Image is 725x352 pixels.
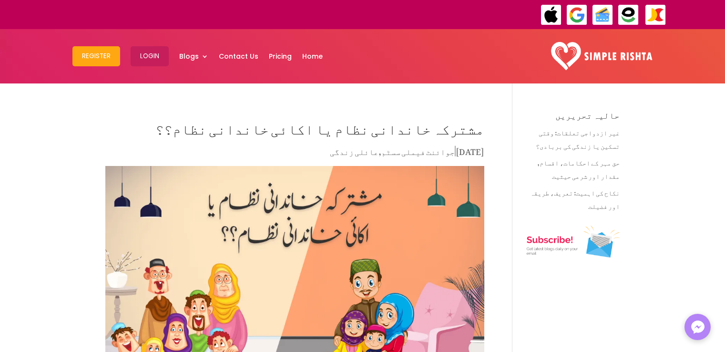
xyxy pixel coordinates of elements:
[105,145,484,163] p: | ,
[527,111,620,124] h4: حالیہ تحریریں
[330,140,378,160] a: عائلی زندگی
[242,9,653,20] div: ایپ میں پیمنٹ صرف گوگل پے اور ایپل پے کے ذریعے ممکن ہے۔ ، یا کریڈٹ کارڈ کے ذریعے ویب سائٹ پر ہوگی۔
[645,4,666,26] img: JazzCash-icon
[430,6,454,22] strong: جاز کیش
[72,46,120,66] button: Register
[541,4,562,26] img: ApplePay-icon
[688,318,707,337] img: Messenger
[131,46,169,66] button: Login
[536,123,620,153] a: غیر ازدواجی تعلقات: وقتی تسکین یا زندگی کی بربادی؟
[537,153,620,183] a: حق مہر کے احکامات، اقسام, مقدار اور شرعی حیثیت
[269,31,292,81] a: Pricing
[179,31,208,81] a: Blogs
[131,31,169,81] a: Login
[530,183,620,213] a: نکاح کی اہمیت: تعریف، طریقہ اور فضیلت
[618,4,639,26] img: EasyPaisa-icon
[395,6,426,22] strong: ایزی پیسہ
[381,140,455,160] a: جوائنٹ فیملی سسٹم
[219,31,258,81] a: Contact Us
[72,31,120,81] a: Register
[566,4,588,26] img: GooglePay-icon
[592,4,613,26] img: Credit Cards
[302,31,323,81] a: Home
[456,140,484,160] span: [DATE]
[105,111,484,145] h1: مشترکہ خاندانی نظام یا اکائی خاندانی نظام؟؟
